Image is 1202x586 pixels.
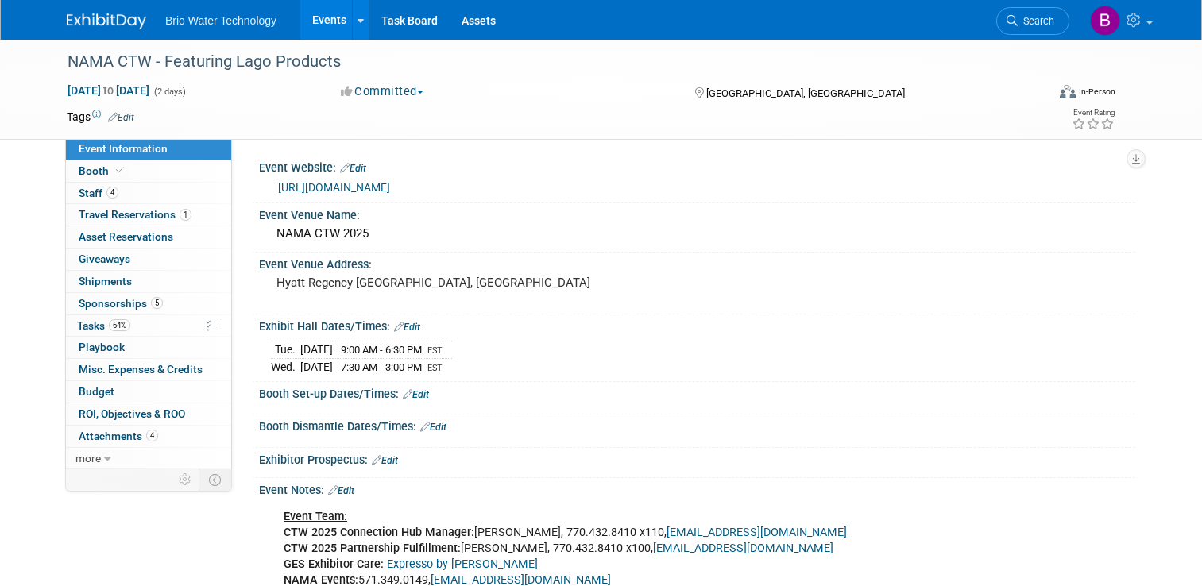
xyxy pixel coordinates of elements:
[199,469,232,490] td: Toggle Event Tabs
[66,315,231,337] a: Tasks64%
[66,160,231,182] a: Booth
[259,314,1135,335] div: Exhibit Hall Dates/Times:
[403,389,429,400] a: Edit
[276,276,607,290] pre: Hyatt Regency [GEOGRAPHIC_DATA], [GEOGRAPHIC_DATA]
[79,430,158,442] span: Attachments
[259,156,1135,176] div: Event Website:
[109,319,130,331] span: 64%
[335,83,430,100] button: Committed
[101,84,116,97] span: to
[79,407,185,420] span: ROI, Objectives & ROO
[996,7,1069,35] a: Search
[341,344,422,356] span: 9:00 AM - 6:30 PM
[284,526,474,539] b: CTW 2025 Connection Hub Manager:
[1090,6,1120,36] img: Brandye Gahagan
[66,226,231,248] a: Asset Reservations
[66,359,231,380] a: Misc. Expenses & Credits
[300,359,333,376] td: [DATE]
[271,359,300,376] td: Wed.
[66,426,231,447] a: Attachments4
[667,526,847,539] a: [EMAIL_ADDRESS][DOMAIN_NAME]
[116,166,124,175] i: Booth reservation complete
[66,249,231,270] a: Giveaways
[259,253,1135,272] div: Event Venue Address:
[1078,86,1115,98] div: In-Person
[66,337,231,358] a: Playbook
[108,112,134,123] a: Edit
[394,322,420,333] a: Edit
[284,542,461,555] b: CTW 2025 Partnership Fulfillment:
[259,448,1135,468] div: Exhibitor Prospectus:
[259,382,1135,403] div: Booth Set-up Dates/Times:
[284,510,347,523] u: Event Team:
[66,271,231,292] a: Shipments
[77,319,130,332] span: Tasks
[653,542,833,555] a: [EMAIL_ADDRESS][DOMAIN_NAME]
[66,403,231,425] a: ROI, Objectives & ROO
[79,341,125,353] span: Playbook
[271,341,300,359] td: Tue.
[180,209,191,221] span: 1
[79,363,203,376] span: Misc. Expenses & Credits
[79,253,130,265] span: Giveaways
[66,183,231,204] a: Staff4
[146,430,158,441] span: 4
[67,13,146,29] img: ExhibitDay
[79,230,173,243] span: Asset Reservations
[106,187,118,199] span: 4
[387,557,538,571] a: Expresso by [PERSON_NAME]
[1018,15,1054,27] span: Search
[172,469,199,490] td: Personalize Event Tab Strip
[259,478,1135,499] div: Event Notes:
[79,187,118,199] span: Staff
[66,381,231,403] a: Budget
[259,414,1135,435] div: Booth Dismantle Dates/Times:
[66,448,231,469] a: more
[79,142,168,155] span: Event Information
[153,87,186,97] span: (2 days)
[1072,109,1115,117] div: Event Rating
[706,87,905,99] span: [GEOGRAPHIC_DATA], [GEOGRAPHIC_DATA]
[340,163,366,174] a: Edit
[75,452,101,465] span: more
[79,275,132,287] span: Shipments
[271,222,1123,246] div: NAMA CTW 2025
[66,293,231,314] a: Sponsorships5
[372,455,398,466] a: Edit
[66,204,231,226] a: Travel Reservations1
[62,48,1026,76] div: NAMA CTW - Featuring Lago Products
[79,385,114,398] span: Budget
[341,361,422,373] span: 7:30 AM - 3:00 PM
[79,164,127,177] span: Booth
[427,363,443,373] span: EST
[79,208,191,221] span: Travel Reservations
[960,83,1115,106] div: Event Format
[67,83,150,98] span: [DATE] [DATE]
[328,485,354,496] a: Edit
[427,345,443,356] span: EST
[67,109,134,125] td: Tags
[165,14,276,27] span: Brio Water Technology
[66,138,231,160] a: Event Information
[1060,85,1076,98] img: Format-Inperson.png
[151,297,163,309] span: 5
[300,341,333,359] td: [DATE]
[79,297,163,310] span: Sponsorships
[284,557,384,571] b: GES Exhibitor Care:
[259,203,1135,223] div: Event Venue Name:
[278,181,390,194] a: [URL][DOMAIN_NAME]
[420,422,446,433] a: Edit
